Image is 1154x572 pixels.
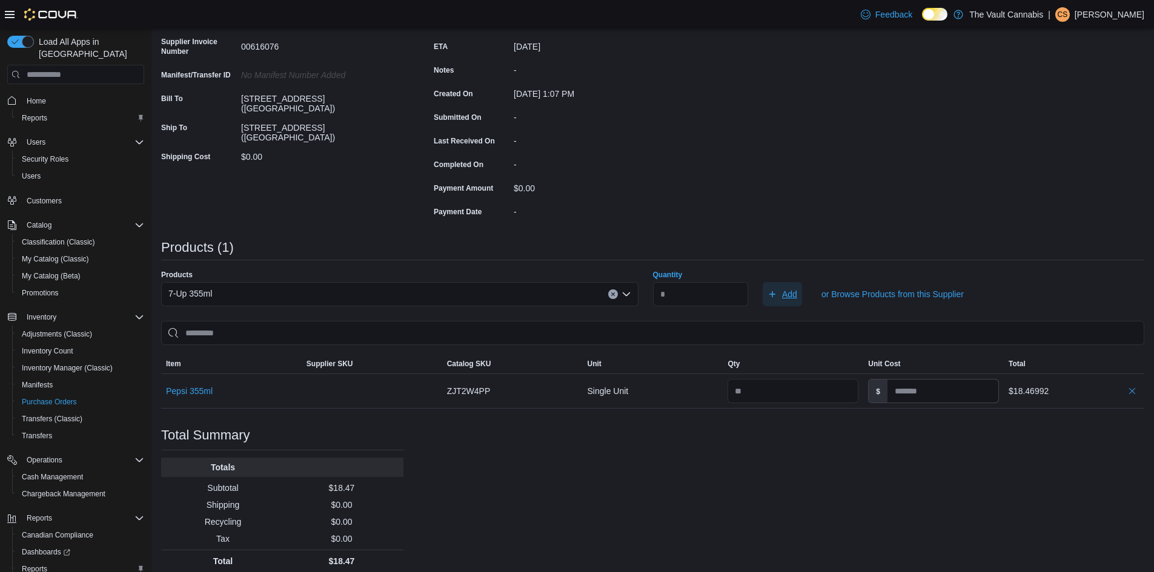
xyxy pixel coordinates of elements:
span: Transfers (Classic) [22,414,82,424]
span: 7-Up 355ml [168,286,212,301]
span: Adjustments (Classic) [22,329,92,339]
span: Classification (Classic) [17,235,144,249]
span: Catalog SKU [447,359,491,369]
label: Products [161,270,193,280]
span: Chargeback Management [17,487,144,501]
div: [STREET_ADDRESS] ([GEOGRAPHIC_DATA]) [241,118,403,142]
a: Users [17,169,45,183]
a: Canadian Compliance [17,528,98,542]
label: Completed On [434,160,483,169]
span: Promotions [17,286,144,300]
button: Canadian Compliance [12,527,149,544]
div: - [514,202,676,217]
span: Total [1009,359,1026,369]
label: Shipping Cost [161,152,210,162]
a: Purchase Orders [17,395,82,409]
button: My Catalog (Beta) [12,268,149,284]
span: Transfers [17,429,144,443]
p: Totals [166,461,280,473]
label: Payment Date [434,207,482,217]
span: Adjustments (Classic) [17,327,144,341]
span: Cash Management [17,470,144,484]
span: Home [22,93,144,108]
button: Qty [723,354,863,373]
span: Inventory Manager (Classic) [17,361,144,375]
img: Cova [24,8,78,21]
span: Inventory Count [22,346,73,356]
span: Reports [27,513,52,523]
span: Dashboards [17,545,144,559]
span: Transfers [22,431,52,441]
button: Reports [2,510,149,527]
span: Customers [27,196,62,206]
button: Chargeback Management [12,485,149,502]
label: Ship To [161,123,187,133]
p: Recycling [166,516,280,528]
div: $0.00 [241,147,403,162]
div: [DATE] 1:07 PM [514,84,676,99]
span: Canadian Compliance [17,528,144,542]
button: Reports [12,110,149,127]
span: Inventory Count [17,344,144,358]
p: | [1048,7,1050,22]
button: or Browse Products from this Supplier [817,282,969,306]
button: Promotions [12,284,149,301]
p: The Vault Cannabis [969,7,1043,22]
span: Operations [22,453,144,467]
label: ETA [434,42,448,51]
button: Users [2,134,149,151]
label: Notes [434,65,454,75]
button: Inventory Count [12,343,149,360]
label: Bill To [161,94,183,104]
div: - [514,108,676,122]
button: Add [763,282,802,306]
a: Adjustments (Classic) [17,327,97,341]
a: Promotions [17,286,64,300]
span: Reports [22,511,144,525]
button: Pepsi 355ml [166,386,213,396]
span: Cash Management [22,472,83,482]
span: Reports [17,111,144,125]
button: Cash Management [12,468,149,485]
button: Item [161,354,302,373]
h3: Products (1) [161,240,234,255]
a: My Catalog (Beta) [17,269,85,283]
span: Customers [22,193,144,208]
a: Chargeback Management [17,487,110,501]
button: Catalog [22,218,56,232]
span: Security Roles [17,152,144,166]
div: 00616076 [241,37,403,51]
a: My Catalog (Classic) [17,252,94,266]
div: - [514,61,676,75]
span: Users [27,137,45,147]
button: Classification (Classic) [12,234,149,251]
p: [PERSON_NAME] [1075,7,1144,22]
div: No Manifest Number added [241,65,403,80]
div: - [514,131,676,146]
button: Clear input [608,289,618,299]
span: My Catalog (Beta) [22,271,81,281]
a: Customers [22,194,67,208]
button: Supplier SKU [302,354,442,373]
span: Security Roles [22,154,68,164]
span: Operations [27,455,62,465]
button: Catalog [2,217,149,234]
button: My Catalog (Classic) [12,251,149,268]
span: Manifests [22,380,53,390]
a: Cash Management [17,470,88,484]
span: Item [166,359,181,369]
p: Shipping [166,499,280,511]
span: Reports [22,113,47,123]
span: Promotions [22,288,59,298]
span: Transfers (Classic) [17,412,144,426]
div: [DATE] [514,37,676,51]
a: Transfers (Classic) [17,412,87,426]
div: [STREET_ADDRESS] ([GEOGRAPHIC_DATA]) [241,89,403,113]
div: Courtney Sinclair [1055,7,1070,22]
button: Operations [22,453,67,467]
span: Feedback [875,8,912,21]
div: Single Unit [583,379,723,403]
span: Users [17,169,144,183]
span: Classification (Classic) [22,237,95,247]
span: Inventory Manager (Classic) [22,363,113,373]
